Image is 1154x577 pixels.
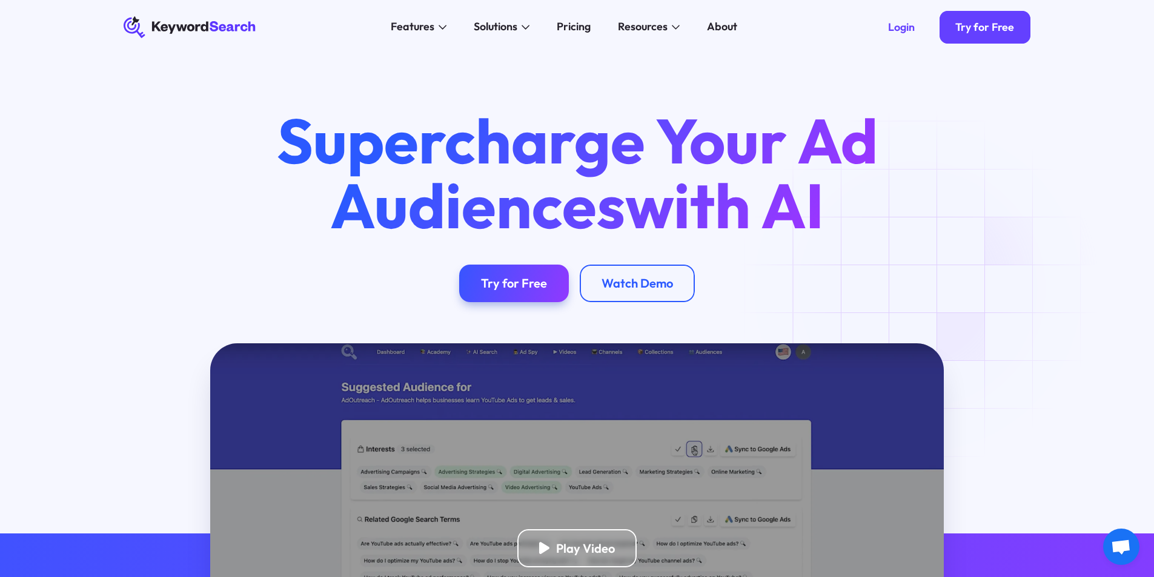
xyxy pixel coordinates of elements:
[955,21,1014,34] div: Try for Free
[872,11,931,44] a: Login
[699,16,746,38] a: About
[602,275,673,291] div: Watch Demo
[459,265,569,303] a: Try for Free
[557,19,591,35] div: Pricing
[549,16,599,38] a: Pricing
[940,11,1031,44] a: Try for Free
[888,21,915,34] div: Login
[556,541,615,556] div: Play Video
[251,108,903,237] h1: Supercharge Your Ad Audiences
[1103,529,1139,565] a: Open chat
[391,19,434,35] div: Features
[618,19,668,35] div: Resources
[474,19,517,35] div: Solutions
[481,275,547,291] div: Try for Free
[625,166,824,245] span: with AI
[707,19,737,35] div: About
